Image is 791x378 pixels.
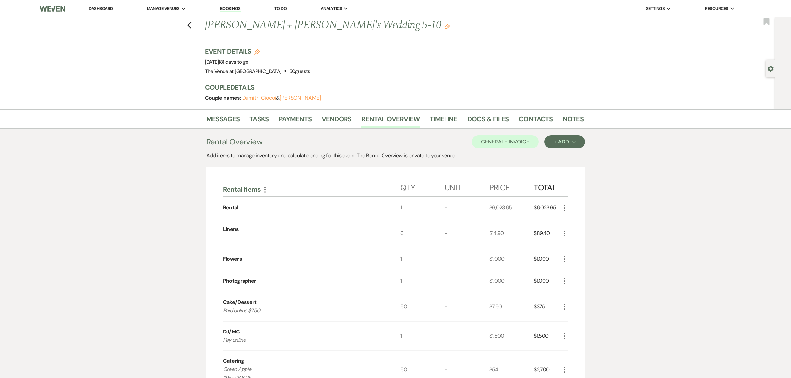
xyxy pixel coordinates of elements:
h1: [PERSON_NAME] + [PERSON_NAME]'s Wedding 5-10 [205,17,503,33]
p: Pay online [223,336,383,344]
a: Payments [279,114,312,128]
div: $6,023.65 [534,197,560,219]
div: $1,000 [489,248,534,270]
span: Manage Venues [147,5,180,12]
span: [DATE] [205,59,248,65]
div: 1 [400,197,445,219]
div: $6,023.65 [489,197,534,219]
button: + Add [544,135,585,148]
div: Add items to manage inventory and calculate pricing for this event. The Rental Overview is privat... [206,152,585,160]
div: 1 [400,248,445,270]
div: Rental Items [223,185,401,194]
div: Unit [445,176,489,196]
div: Rental [223,204,238,212]
a: Vendors [322,114,351,128]
span: Settings [646,5,665,12]
button: Open lead details [768,65,774,71]
a: Timeline [430,114,457,128]
div: 1 [400,270,445,292]
button: Generate Invoice [472,135,539,148]
div: - [445,248,489,270]
div: $1,500 [489,322,534,351]
h3: Couple Details [205,83,577,92]
a: Dashboard [89,6,113,11]
div: Catering [223,357,244,365]
div: + Add [554,139,575,144]
div: $1,500 [534,322,560,351]
div: Cake/Dessert [223,298,257,306]
h3: Event Details [205,47,310,56]
span: Resources [705,5,728,12]
div: Price [489,176,534,196]
button: [PERSON_NAME] [280,95,321,101]
div: - [445,219,489,248]
span: & [242,95,321,101]
a: Tasks [249,114,269,128]
div: $1,000 [534,248,560,270]
span: 50 guests [289,68,310,75]
div: $14.90 [489,219,534,248]
button: Dumitri Ciocoi [242,95,276,101]
div: DJ/MC [223,328,240,336]
span: The Venue at [GEOGRAPHIC_DATA] [205,68,282,75]
a: Contacts [519,114,553,128]
a: Rental Overview [361,114,420,128]
div: Photographer [223,277,256,285]
div: Qty [400,176,445,196]
div: 50 [400,292,445,321]
span: 81 days to go [220,59,248,65]
div: $1,000 [534,270,560,292]
div: $7.50 [489,292,534,321]
div: $1,000 [489,270,534,292]
div: $89.40 [534,219,560,248]
span: Analytics [321,5,342,12]
div: - [445,270,489,292]
button: Edit [445,23,450,29]
a: To Do [274,6,287,11]
img: Weven Logo [40,2,65,16]
span: | [219,59,248,65]
div: - [445,322,489,351]
a: Notes [563,114,584,128]
h3: Rental Overview [206,136,262,148]
div: Linens [223,225,239,233]
div: - [445,197,489,219]
span: Couple names: [205,94,242,101]
div: Total [534,176,560,196]
a: Docs & Files [467,114,509,128]
div: 1 [400,322,445,351]
p: Paid online $750 [223,306,383,315]
div: Flowers [223,255,242,263]
div: - [445,292,489,321]
a: Messages [206,114,240,128]
div: 6 [400,219,445,248]
div: $375 [534,292,560,321]
a: Bookings [220,6,241,12]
